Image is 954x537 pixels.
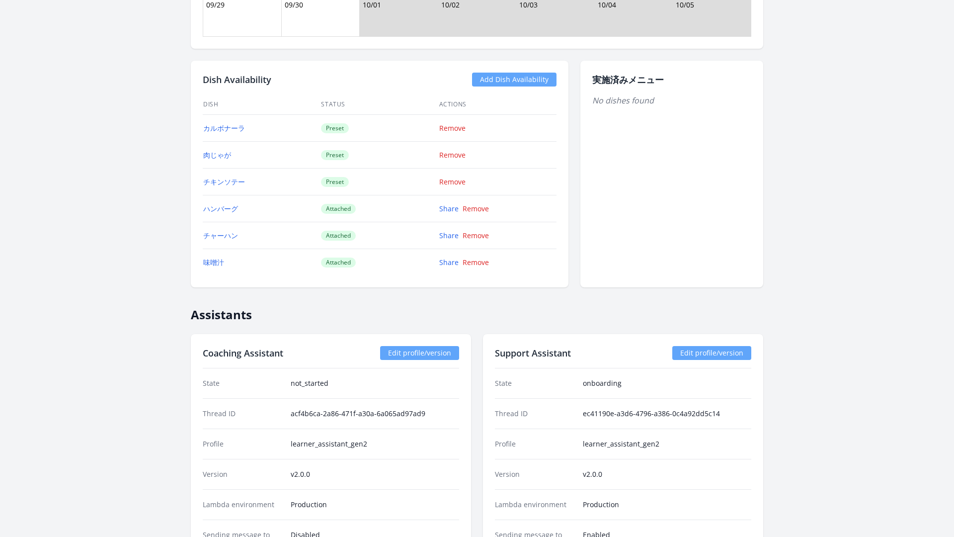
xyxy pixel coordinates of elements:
[592,94,751,106] p: No dishes found
[320,94,438,115] th: Status
[495,469,575,479] dt: Version
[321,177,349,187] span: Preset
[439,258,459,267] a: Share
[321,231,356,241] span: Attached
[291,439,459,449] dd: learner_assistant_gen2
[472,73,556,87] a: Add Dish Availability
[439,177,466,186] a: Remove
[439,123,466,133] a: Remove
[321,204,356,214] span: Attached
[495,439,575,449] dt: Profile
[203,500,283,510] dt: Lambda environment
[583,409,751,419] dd: ec41190e-a3d6-4796-a386-0c4a92dd5c14
[291,500,459,510] dd: Production
[203,204,238,213] a: ハンバーグ
[321,258,356,268] span: Attached
[672,346,751,360] a: Edit profile/version
[203,258,224,267] a: 味噌汁
[463,258,489,267] a: Remove
[203,378,283,388] dt: State
[495,409,575,419] dt: Thread ID
[463,204,489,213] a: Remove
[380,346,459,360] a: Edit profile/version
[203,150,231,160] a: 肉じゃが
[291,378,459,388] dd: not_started
[191,299,763,322] h2: Assistants
[583,378,751,388] dd: onboarding
[321,123,349,133] span: Preset
[463,231,489,240] a: Remove
[203,177,245,186] a: チキンソテー
[291,409,459,419] dd: acf4b6ca-2a86-471f-a30a-6a065ad97ad9
[291,469,459,479] dd: v2.0.0
[583,500,751,510] dd: Production
[439,204,459,213] a: Share
[203,94,320,115] th: Dish
[203,409,283,419] dt: Thread ID
[203,123,245,133] a: カルボナーラ
[583,439,751,449] dd: learner_assistant_gen2
[439,94,556,115] th: Actions
[495,346,571,360] h2: Support Assistant
[203,231,238,240] a: チャーハン
[592,73,751,87] h2: 実施済みメニュー
[321,150,349,160] span: Preset
[439,231,459,240] a: Share
[203,469,283,479] dt: Version
[203,73,271,87] h2: Dish Availability
[583,469,751,479] dd: v2.0.0
[203,346,283,360] h2: Coaching Assistant
[439,150,466,160] a: Remove
[495,500,575,510] dt: Lambda environment
[495,378,575,388] dt: State
[203,439,283,449] dt: Profile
